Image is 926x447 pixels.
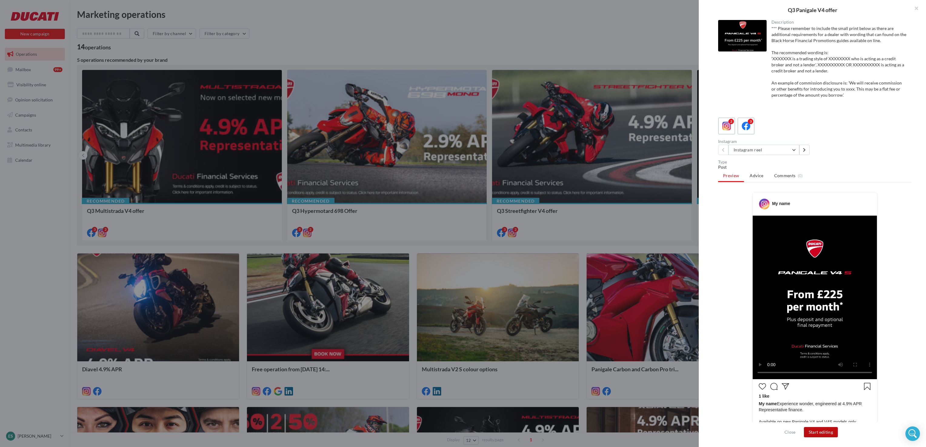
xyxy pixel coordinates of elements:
div: My name [772,200,790,207]
svg: J’aime [759,383,766,390]
div: Description [771,20,907,24]
div: 2 [728,119,734,124]
div: Open Intercom Messenger [905,426,920,441]
div: Post [718,164,911,170]
span: (0) [798,173,803,178]
svg: Partager la publication [782,383,789,390]
span: Comments [774,173,796,179]
div: 3 [748,119,753,124]
span: Advice [750,173,763,178]
button: Close [782,429,798,436]
button: Instagram reel [728,145,799,155]
svg: Commenter [770,383,778,390]
div: Instagram [718,139,812,144]
div: Type [718,160,911,164]
div: 1 like [759,393,871,401]
button: Start editing [804,427,838,437]
div: *** Please remember to include the small print below as there are additional requirements for a d... [771,25,907,110]
div: Q3 Panigale V4 offer [708,7,916,13]
span: My name [759,401,777,406]
svg: Enregistrer [864,383,871,390]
